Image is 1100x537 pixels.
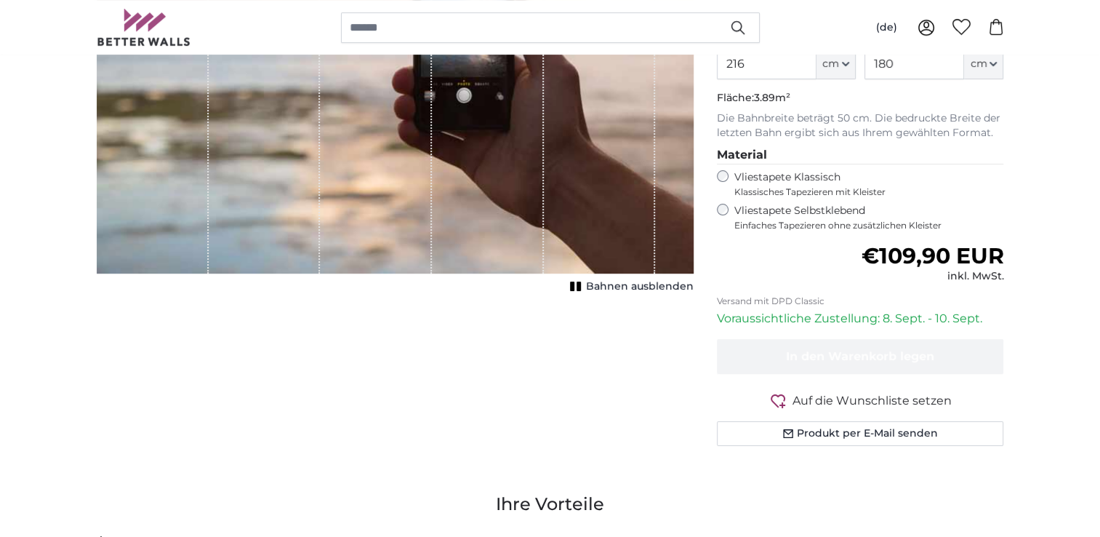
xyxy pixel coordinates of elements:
[861,242,1003,269] span: €109,90 EUR
[786,349,934,363] span: In den Warenkorb legen
[734,186,992,198] span: Klassisches Tapezieren mit Kleister
[822,57,839,71] span: cm
[970,57,987,71] span: cm
[717,91,1004,106] p: Fläche:
[586,279,694,294] span: Bahnen ausblenden
[97,493,1004,516] h3: Ihre Vorteile
[717,339,1004,374] button: In den Warenkorb legen
[566,277,694,297] button: Bahnen ausblenden
[97,9,191,46] img: Betterwalls
[717,391,1004,410] button: Auf die Wunschliste setzen
[734,170,992,198] label: Vliestapete Klassisch
[717,146,1004,164] legend: Material
[861,269,1003,284] div: inkl. MwSt.
[816,49,856,79] button: cm
[792,392,952,410] span: Auf die Wunschliste setzen
[734,220,1004,231] span: Einfaches Tapezieren ohne zusätzlichen Kleister
[754,91,790,104] span: 3.89m²
[734,204,1004,231] label: Vliestapete Selbstklebend
[717,310,1004,327] p: Voraussichtliche Zustellung: 8. Sept. - 10. Sept.
[717,111,1004,140] p: Die Bahnbreite beträgt 50 cm. Die bedruckte Breite der letzten Bahn ergibt sich aus Ihrem gewählt...
[864,15,909,41] button: (de)
[717,295,1004,307] p: Versand mit DPD Classic
[964,49,1003,79] button: cm
[717,421,1004,446] button: Produkt per E-Mail senden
